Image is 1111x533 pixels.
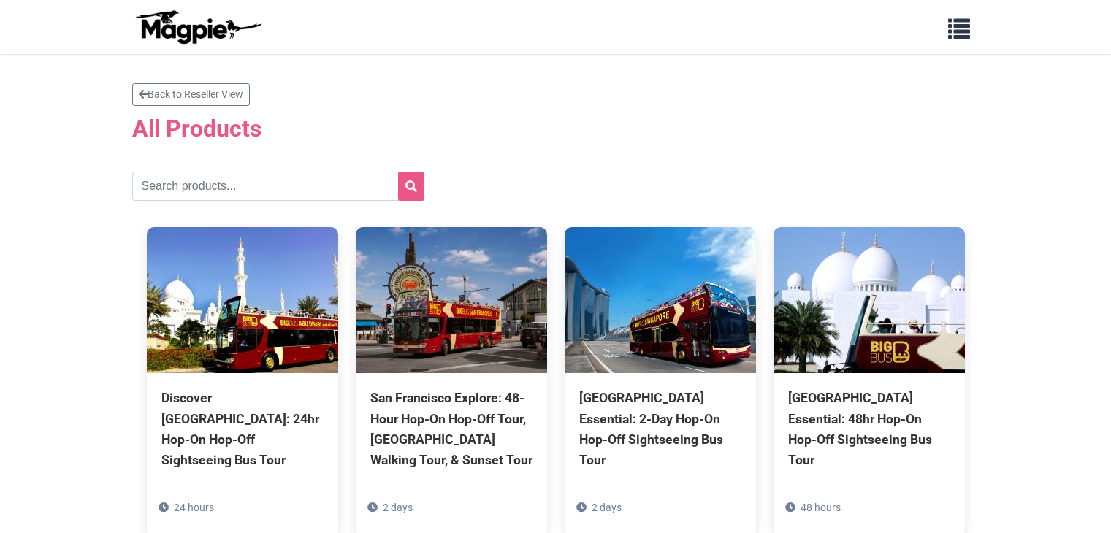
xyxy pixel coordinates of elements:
div: San Francisco Explore: 48-Hour Hop-On Hop-Off Tour, [GEOGRAPHIC_DATA] Walking Tour, & Sunset Tour [370,388,532,470]
img: San Francisco Explore: 48-Hour Hop-On Hop-Off Tour, Chinatown Walking Tour, & Sunset Tour [356,227,547,373]
img: Discover Abu Dhabi: 24hr Hop-On Hop-Off Sightseeing Bus Tour [147,227,338,373]
span: 2 days [592,502,622,513]
input: Search products... [132,172,424,201]
span: 48 hours [801,502,841,513]
div: Discover [GEOGRAPHIC_DATA]: 24hr Hop-On Hop-Off Sightseeing Bus Tour [161,388,324,470]
span: 2 days [383,502,413,513]
span: 24 hours [174,502,214,513]
img: Abu Dhabi Essential: 48hr Hop-On Hop-Off Sightseeing Bus Tour [774,227,965,373]
h2: All Products [132,115,980,142]
img: logo-ab69f6fb50320c5b225c76a69d11143b.png [132,9,264,45]
img: Singapore Essential: 2-Day Hop-On Hop-Off Sightseeing Bus Tour [565,227,756,373]
div: [GEOGRAPHIC_DATA] Essential: 48hr Hop-On Hop-Off Sightseeing Bus Tour [788,388,950,470]
div: [GEOGRAPHIC_DATA] Essential: 2-Day Hop-On Hop-Off Sightseeing Bus Tour [579,388,741,470]
a: Back to Reseller View [132,83,250,106]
